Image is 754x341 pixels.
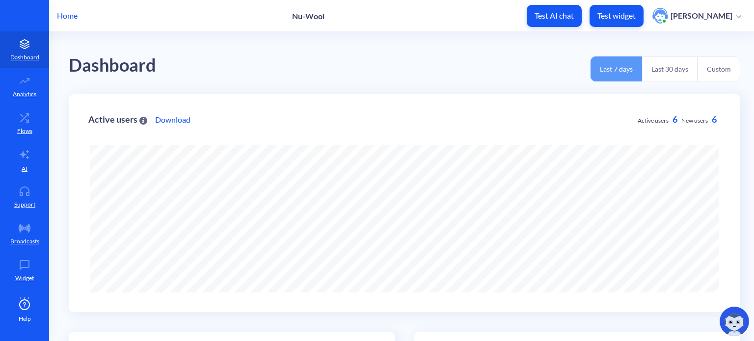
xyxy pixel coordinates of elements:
button: Last 30 days [642,56,698,81]
p: Broadcasts [10,237,39,246]
p: Home [57,10,78,22]
div: Dashboard [69,52,156,79]
span: New users [681,117,708,124]
p: Widget [15,274,34,283]
button: Test AI chat [527,5,582,27]
span: Active users [638,117,669,124]
div: Active users [88,115,147,124]
button: Test widget [590,5,644,27]
span: 6 [712,114,717,125]
p: Nu-Wool [292,11,324,21]
button: Custom [698,56,740,81]
img: user photo [652,8,668,24]
span: Help [19,315,31,323]
button: Last 7 days [591,56,642,81]
p: Dashboard [10,53,39,62]
span: 6 [673,114,677,125]
button: user photo[PERSON_NAME] [647,7,746,25]
a: Download [155,114,190,126]
p: [PERSON_NAME] [671,10,732,21]
img: copilot-icon.svg [720,307,749,336]
p: Flows [17,127,32,135]
p: Test AI chat [535,11,574,21]
p: Support [14,200,35,209]
p: Test widget [597,11,636,21]
p: AI [22,164,27,173]
p: Analytics [13,90,36,99]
